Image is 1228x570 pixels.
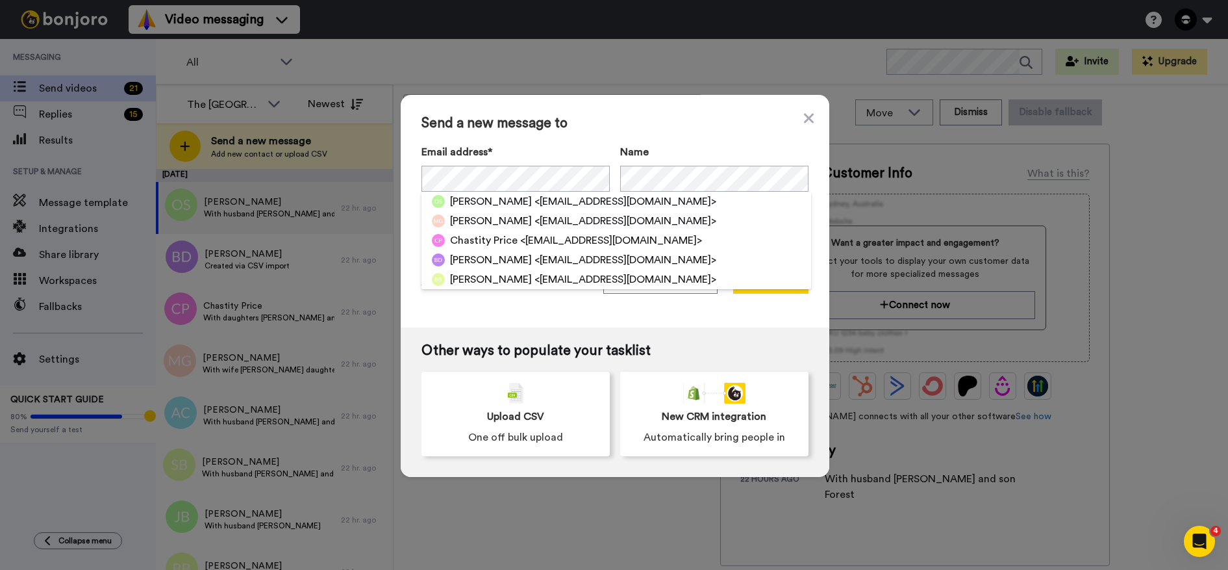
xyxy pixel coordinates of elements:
span: Other ways to populate your tasklist [421,343,808,359]
span: 4 [1210,526,1221,536]
iframe: Intercom live chat [1184,526,1215,557]
span: <[EMAIL_ADDRESS][DOMAIN_NAME]> [534,252,716,268]
span: Upload CSV [487,409,544,424]
span: Send a new message to [421,116,808,131]
label: Email address* [421,144,610,160]
span: Automatically bring people in [644,430,785,445]
img: cp.png [432,234,445,247]
span: [PERSON_NAME] [450,272,532,287]
div: animation [683,383,746,404]
img: bb.png [432,273,445,286]
span: One off bulk upload [468,430,563,445]
span: <[EMAIL_ADDRESS][DOMAIN_NAME]> [520,233,702,248]
img: os.png [432,195,445,208]
span: Name [620,144,649,160]
span: [PERSON_NAME] [450,252,532,268]
span: <[EMAIL_ADDRESS][DOMAIN_NAME]> [534,272,716,287]
img: bd.png [432,253,445,266]
span: New CRM integration [662,409,766,424]
img: mg.png [432,214,445,227]
span: [PERSON_NAME] [450,194,532,209]
span: Chastity Price [450,233,518,248]
img: csv-grey.png [508,383,523,404]
span: <[EMAIL_ADDRESS][DOMAIN_NAME]> [534,213,716,229]
span: <[EMAIL_ADDRESS][DOMAIN_NAME]> [534,194,716,209]
span: [PERSON_NAME] [450,213,532,229]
